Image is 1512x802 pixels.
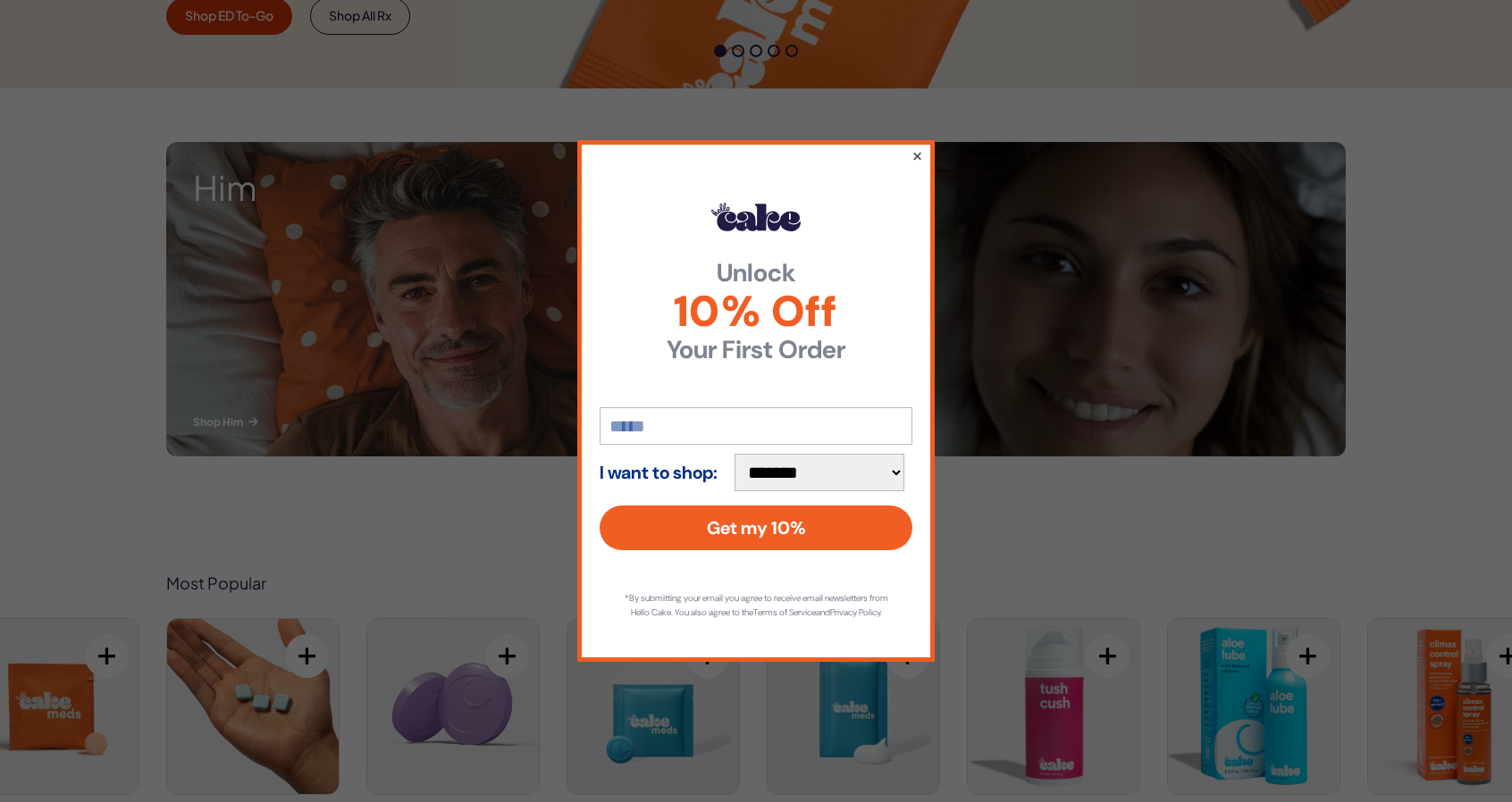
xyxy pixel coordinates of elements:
[911,145,923,166] button: ×
[600,463,718,482] strong: I want to shop:
[600,261,912,286] strong: Unlock
[600,505,912,550] button: Get my 10%
[600,290,912,333] span: 10% Off
[830,606,880,618] a: Privacy Policy
[753,606,816,618] a: Terms of Service
[600,338,912,363] strong: Your First Order
[617,591,895,620] p: *By submitting your email you agree to receive email newsletters from Hello Cake. You also agree ...
[711,203,801,231] img: Hello Cake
